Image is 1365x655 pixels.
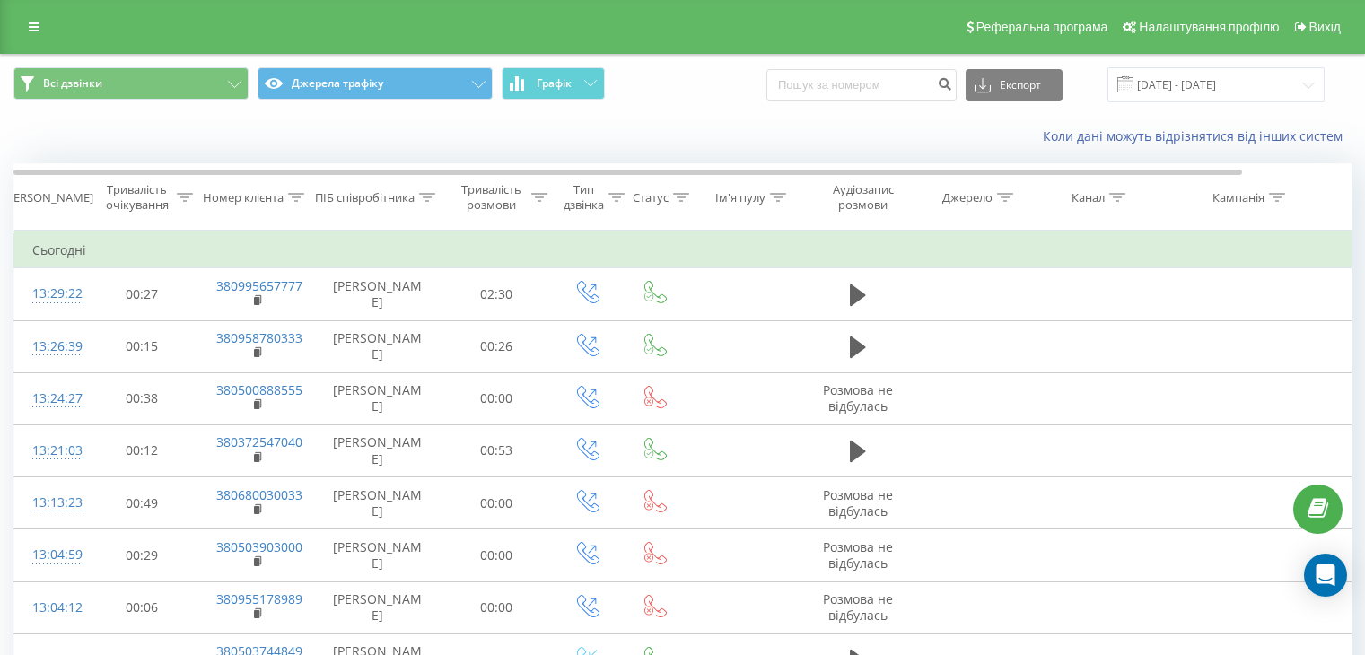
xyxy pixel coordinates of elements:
td: 00:27 [86,268,198,320]
div: Номер клієнта [203,190,284,205]
div: ПІБ співробітника [315,190,415,205]
button: Джерела трафіку [258,67,493,100]
span: Розмова не відбулась [823,590,893,624]
td: [PERSON_NAME] [315,529,441,581]
td: 00:15 [86,320,198,372]
div: Статус [633,190,669,205]
td: 00:06 [86,581,198,633]
span: Налаштування профілю [1139,20,1279,34]
td: 00:38 [86,372,198,424]
td: [PERSON_NAME] [315,320,441,372]
td: 02:30 [441,268,553,320]
input: Пошук за номером [766,69,957,101]
td: 00:00 [441,477,553,529]
a: Коли дані можуть відрізнятися вiд інших систем [1043,127,1352,144]
div: 13:04:12 [32,590,68,625]
div: Аудіозапис розмови [819,182,906,213]
a: 380503903000 [216,538,302,555]
span: Реферальна програма [976,20,1108,34]
span: Графік [537,77,572,90]
button: Експорт [966,69,1063,101]
td: [PERSON_NAME] [315,424,441,476]
a: 380500888555 [216,381,302,398]
button: Всі дзвінки [13,67,249,100]
a: 380955178989 [216,590,302,607]
td: [PERSON_NAME] [315,268,441,320]
span: Розмова не відбулась [823,538,893,572]
div: 13:21:03 [32,433,68,468]
div: Тривалість очікування [101,182,172,213]
div: Ім'я пулу [715,190,766,205]
td: 00:29 [86,529,198,581]
span: Розмова не відбулась [823,486,893,520]
div: 13:29:22 [32,276,68,311]
div: 13:13:23 [32,485,68,520]
button: Графік [502,67,605,100]
td: 00:00 [441,372,553,424]
a: 380958780333 [216,329,302,346]
td: [PERSON_NAME] [315,372,441,424]
td: [PERSON_NAME] [315,581,441,633]
td: 00:12 [86,424,198,476]
a: 380372547040 [216,433,302,450]
div: [PERSON_NAME] [3,190,93,205]
td: 00:26 [441,320,553,372]
div: 13:24:27 [32,381,68,416]
span: Вихід [1309,20,1341,34]
span: Всі дзвінки [43,76,102,91]
td: [PERSON_NAME] [315,477,441,529]
div: 13:04:59 [32,537,68,572]
div: Open Intercom Messenger [1304,554,1347,597]
td: 00:49 [86,477,198,529]
a: 380995657777 [216,277,302,294]
td: 00:53 [441,424,553,476]
div: Тип дзвінка [564,182,604,213]
td: 00:00 [441,529,553,581]
div: Тривалість розмови [456,182,527,213]
div: 13:26:39 [32,329,68,364]
div: Кампанія [1212,190,1264,205]
span: Розмова не відбулась [823,381,893,415]
td: 00:00 [441,581,553,633]
div: Джерело [942,190,993,205]
div: Канал [1072,190,1105,205]
a: 380680030033 [216,486,302,503]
